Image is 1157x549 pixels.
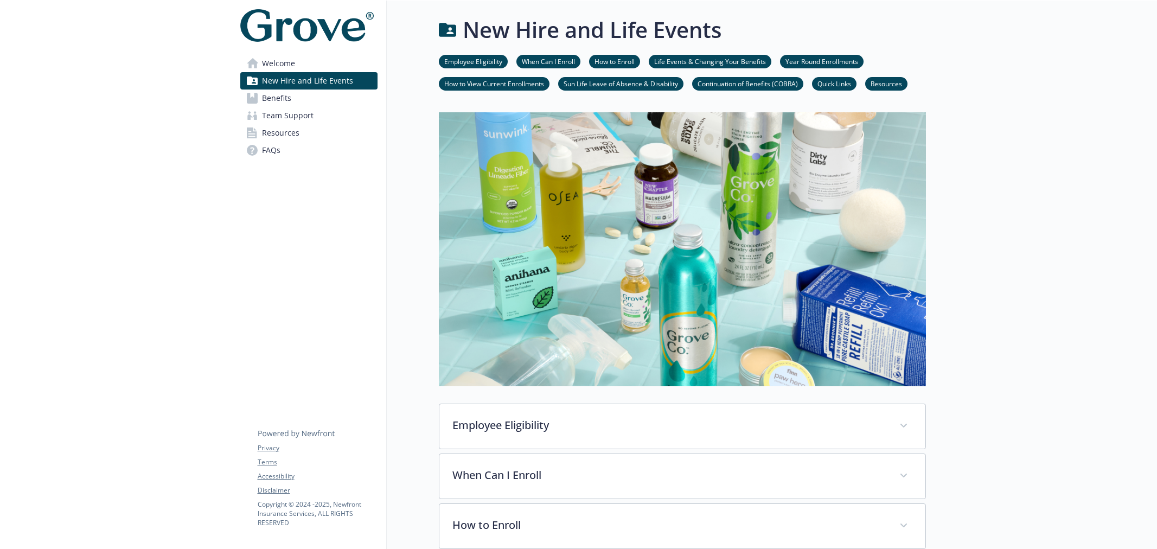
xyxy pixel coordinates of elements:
a: Team Support [240,107,378,124]
a: FAQs [240,142,378,159]
span: Team Support [262,107,314,124]
a: How to Enroll [589,56,640,66]
p: How to Enroll [452,517,886,533]
img: new hire page banner [439,112,926,386]
p: When Can I Enroll [452,467,886,483]
a: Continuation of Benefits (COBRA) [692,78,803,88]
div: Employee Eligibility [439,404,925,449]
a: Benefits [240,90,378,107]
a: When Can I Enroll [516,56,580,66]
a: Year Round Enrollments [780,56,864,66]
span: Resources [262,124,299,142]
a: Privacy [258,443,377,453]
a: Terms [258,457,377,467]
a: Accessibility [258,471,377,481]
h1: New Hire and Life Events [463,14,721,46]
a: Quick Links [812,78,856,88]
span: Benefits [262,90,291,107]
a: Disclaimer [258,486,377,495]
a: Employee Eligibility [439,56,508,66]
span: FAQs [262,142,280,159]
a: Resources [240,124,378,142]
a: New Hire and Life Events [240,72,378,90]
a: Sun Life Leave of Absence & Disability [558,78,683,88]
span: New Hire and Life Events [262,72,353,90]
a: How to View Current Enrollments [439,78,549,88]
a: Life Events & Changing Your Benefits [649,56,771,66]
p: Copyright © 2024 - 2025 , Newfront Insurance Services, ALL RIGHTS RESERVED [258,500,377,527]
a: Resources [865,78,907,88]
div: When Can I Enroll [439,454,925,499]
p: Employee Eligibility [452,417,886,433]
div: How to Enroll [439,504,925,548]
span: Welcome [262,55,295,72]
a: Welcome [240,55,378,72]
